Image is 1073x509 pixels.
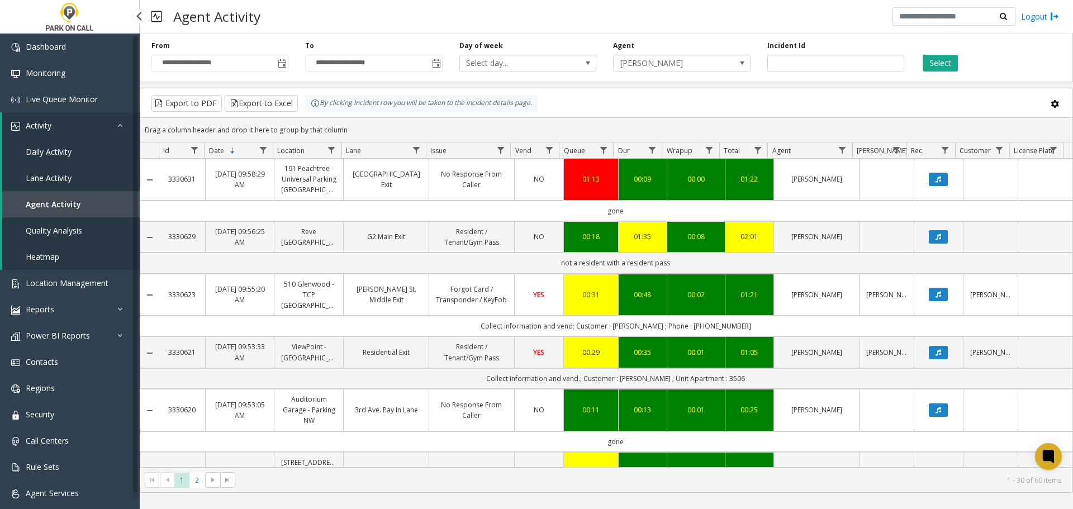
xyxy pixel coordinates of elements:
button: Export to PDF [151,95,222,112]
span: Id [163,146,169,155]
img: infoIcon.svg [311,99,320,108]
a: Auditorium Garage - Parking NW [281,394,336,426]
a: 3330621 [165,347,198,358]
div: 00:35 [625,347,661,358]
a: 3330620 [165,405,198,415]
a: 00:08 [674,231,718,242]
span: Live Queue Monitor [26,94,98,104]
a: Collapse Details [140,175,159,184]
img: 'icon' [11,122,20,131]
img: 'icon' [11,43,20,52]
img: 'icon' [11,437,20,446]
span: Total [724,146,740,155]
a: 510 Glenwood - TCP [GEOGRAPHIC_DATA] [281,279,336,311]
span: Regions [26,383,55,393]
a: 00:02 [674,289,718,300]
div: 00:11 [571,405,611,415]
span: Queue [564,146,585,155]
span: Vend [515,146,531,155]
span: Dashboard [26,41,66,52]
span: Monitoring [26,68,65,78]
a: G2 Main Exit [350,231,422,242]
td: Collect information and vend.; Customer : [PERSON_NAME] ; Unit Apartment : 3506 [159,368,1072,389]
a: Queue Filter Menu [596,142,611,158]
span: Reports [26,304,54,315]
img: 'icon' [11,332,20,341]
span: NO [534,174,544,184]
a: [PERSON_NAME] St. Middle Exit [350,284,422,305]
img: 'icon' [11,279,20,288]
a: [PERSON_NAME] [781,174,852,184]
a: Total Filter Menu [750,142,765,158]
kendo-pager-info: 1 - 30 of 60 items [242,475,1061,485]
img: 'icon' [11,96,20,104]
span: Customer [960,146,991,155]
div: 00:25 [732,405,767,415]
a: [PERSON_NAME] [866,289,907,300]
span: Security [26,409,54,420]
div: 02:01 [732,231,767,242]
a: ViewPoint - [GEOGRAPHIC_DATA] [281,341,336,363]
div: 00:31 [571,289,611,300]
div: Data table [140,142,1072,467]
img: pageIcon [151,3,162,30]
span: NO [534,405,544,415]
a: 01:21 [732,289,767,300]
a: Resident / Tenant/Gym Pass [436,226,507,248]
td: gone [159,431,1072,452]
a: Quality Analysis [2,217,140,244]
a: Residential Exit [350,347,422,358]
span: Wrapup [667,146,692,155]
a: 01:05 [732,347,767,358]
a: 00:18 [571,231,611,242]
a: YES [521,347,557,358]
span: Page 1 [174,473,189,488]
img: 'icon' [11,384,20,393]
a: No Response From Caller [436,169,507,190]
a: 3rd Ave. Pay In Lane [350,405,422,415]
a: Forgot Card / Transponder / KeyFob [436,284,507,305]
label: Day of week [459,41,503,51]
a: [DATE] 09:58:29 AM [212,169,268,190]
img: 'icon' [11,358,20,367]
a: Agent Filter Menu [835,142,850,158]
a: [PERSON_NAME] [866,347,907,358]
div: By clicking Incident row you will be taken to the incident details page. [305,95,538,112]
span: Lane Activity [26,173,72,183]
a: NO [521,405,557,415]
a: 01:22 [732,174,767,184]
a: Collapse Details [140,406,159,415]
span: Go to the next page [208,475,217,484]
a: Collapse Details [140,291,159,299]
a: Id Filter Menu [187,142,202,158]
span: Sortable [228,146,237,155]
a: 00:48 [625,289,661,300]
a: Collapse Details [140,233,159,242]
span: Daily Activity [26,146,72,157]
a: 191 Peachtree - Universal Parking [GEOGRAPHIC_DATA] [281,163,336,196]
a: Reve [GEOGRAPHIC_DATA] [281,226,336,248]
a: Heatmap [2,244,140,270]
a: Location Filter Menu [324,142,339,158]
a: [DATE] 09:55:20 AM [212,284,268,305]
a: 00:01 [674,347,718,358]
span: Page 2 [189,473,205,488]
a: [PERSON_NAME] [781,231,852,242]
button: Select [923,55,958,72]
a: Logout [1021,11,1059,22]
span: NO [534,232,544,241]
a: [PERSON_NAME] [781,405,852,415]
span: Agent Activity [26,199,81,210]
span: YES [533,290,544,299]
span: Lane [346,146,361,155]
span: Issue [430,146,447,155]
td: gone [159,201,1072,221]
a: Issue Filter Menu [493,142,508,158]
a: Activity [2,112,140,139]
a: 00:09 [625,174,661,184]
a: 00:01 [674,405,718,415]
